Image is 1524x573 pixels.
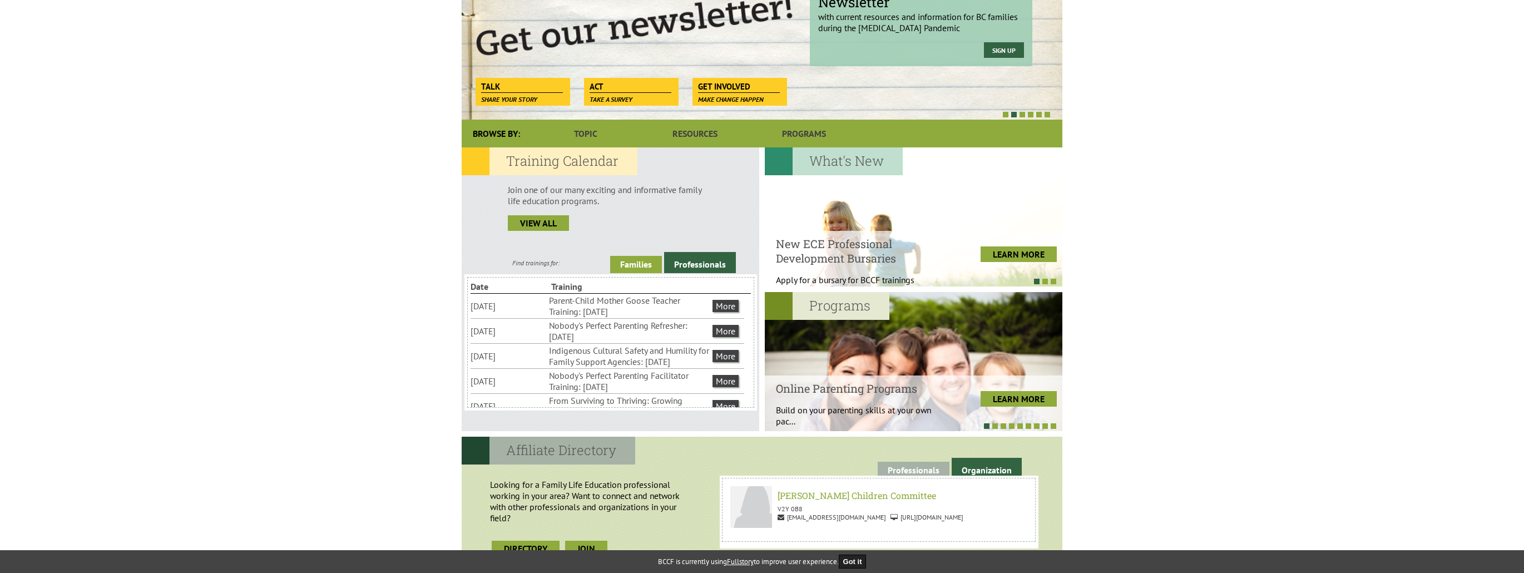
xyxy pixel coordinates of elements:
[471,374,547,388] li: [DATE]
[471,349,547,363] li: [DATE]
[890,513,963,521] span: [URL][DOMAIN_NAME]
[549,394,710,418] li: From Surviving to Thriving: Growing Resilience for Weathering Life's Storms
[476,78,568,93] a: Talk Share your story
[712,400,739,412] a: More
[508,215,569,231] a: view all
[551,280,630,293] li: Training
[981,391,1057,407] a: LEARN MORE
[565,541,607,556] a: join
[734,490,1023,501] h6: [PERSON_NAME] Children Committee
[878,462,949,479] a: Professionals
[984,42,1024,58] a: Sign Up
[698,95,764,103] span: Make change happen
[778,513,886,521] span: [EMAIL_ADDRESS][DOMAIN_NAME]
[481,81,563,93] span: Talk
[508,184,713,206] p: Join one of our many exciting and informative family life education programs.
[839,555,867,569] button: Got it
[590,81,671,93] span: Act
[765,292,889,320] h2: Programs
[765,147,903,175] h2: What's New
[712,325,739,337] a: More
[492,541,560,556] a: Directory
[531,120,640,147] a: Topic
[712,375,739,387] a: More
[776,236,942,265] h4: New ECE Professional Development Bursaries
[584,78,677,93] a: Act Take a survey
[730,486,772,528] img: Langley Children Committee Alicia Rempel
[471,299,547,313] li: [DATE]
[776,404,942,427] p: Build on your parenting skills at your own pac...
[664,252,736,273] a: Professionals
[468,473,714,529] p: Looking for a Family Life Education professional working in your area? Want to connect and networ...
[640,120,749,147] a: Resources
[776,381,942,396] h4: Online Parenting Programs
[725,481,1032,539] a: Langley Children Committee Alicia Rempel [PERSON_NAME] Children Committee V2Y 0B8 [EMAIL_ADDRESS]...
[712,300,739,312] a: More
[698,81,780,93] span: Get Involved
[727,557,754,566] a: Fullstory
[750,120,859,147] a: Programs
[776,274,942,297] p: Apply for a bursary for BCCF trainings West...
[471,324,547,338] li: [DATE]
[462,437,635,465] h2: Affiliate Directory
[712,350,739,362] a: More
[952,458,1022,479] a: Organization
[549,294,710,318] li: Parent-Child Mother Goose Teacher Training: [DATE]
[481,95,537,103] span: Share your story
[549,369,710,393] li: Nobody's Perfect Parenting Facilitator Training: [DATE]
[549,319,710,343] li: Nobody's Perfect Parenting Refresher: [DATE]
[730,505,1027,513] p: V2Y 0B8
[471,280,549,293] li: Date
[692,78,785,93] a: Get Involved Make change happen
[462,259,610,267] div: Find trainings for:
[462,120,531,147] div: Browse By:
[462,147,637,175] h2: Training Calendar
[981,246,1057,262] a: LEARN MORE
[549,344,710,368] li: Indigenous Cultural Safety and Humility for Family Support Agencies: [DATE]
[471,399,547,413] li: [DATE]
[590,95,632,103] span: Take a survey
[610,256,662,273] a: Families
